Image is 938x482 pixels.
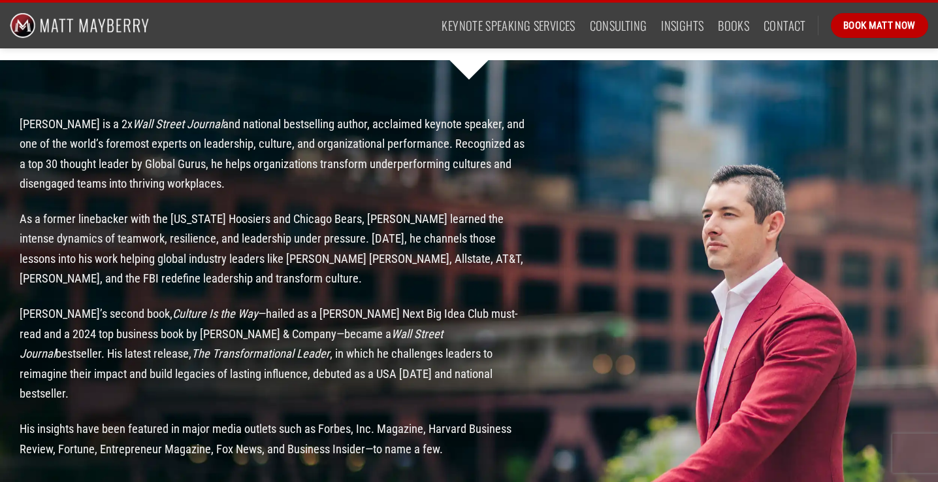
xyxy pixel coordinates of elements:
a: Consulting [590,14,647,37]
em: Culture Is the Way [172,307,258,320]
img: Matt Mayberry [10,3,149,48]
span: Book Matt Now [843,18,916,33]
a: Book Matt Now [831,13,928,38]
a: Keynote Speaking Services [442,14,575,37]
a: Contact [764,14,806,37]
p: His insights have been featured in major media outlets such as Forbes, Inc. Magazine, Harvard Bus... [20,419,528,459]
p: [PERSON_NAME]’s second book, —hailed as a [PERSON_NAME] Next Big Idea Club must-read and a 2024 t... [20,304,528,404]
p: [PERSON_NAME] is a 2x and national bestselling author, acclaimed keynote speaker, and one of the ... [20,114,528,194]
em: The Transformational Leader [191,347,330,360]
em: Wall Street Journal [133,117,223,131]
p: As a former linebacker with the [US_STATE] Hoosiers and Chicago Bears, [PERSON_NAME] learned the ... [20,209,528,288]
a: Books [718,14,749,37]
a: Insights [661,14,703,37]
